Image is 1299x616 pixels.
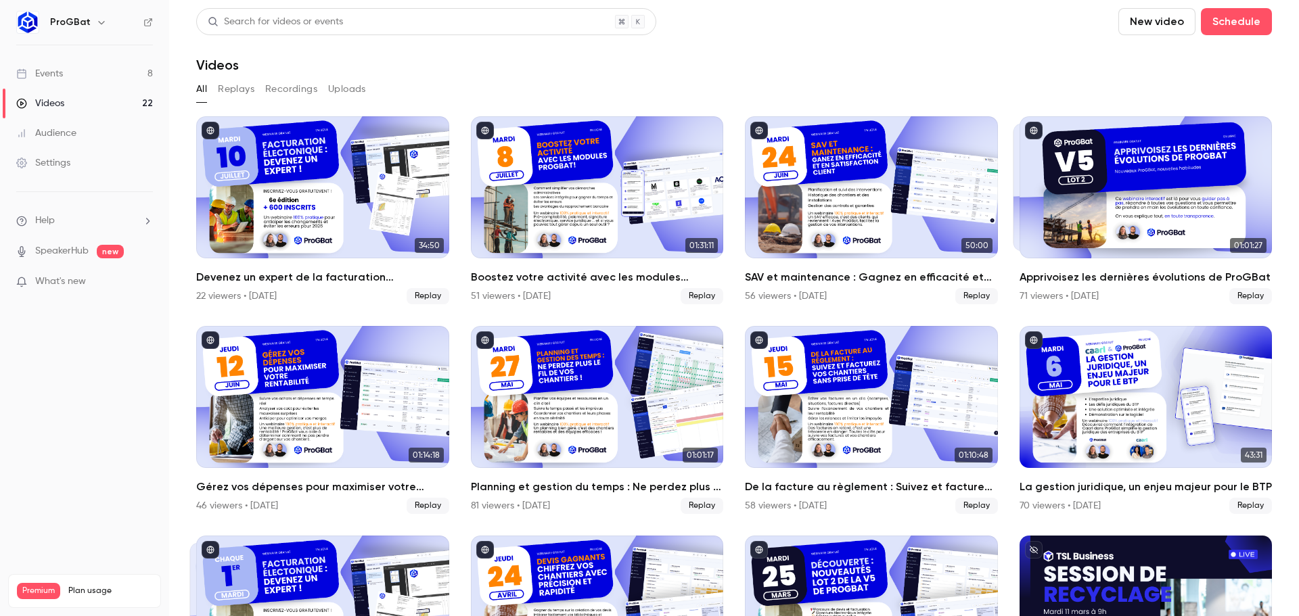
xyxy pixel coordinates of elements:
[16,67,63,80] div: Events
[137,276,153,288] iframe: Noticeable Trigger
[750,331,768,349] button: published
[745,479,998,495] h2: De la facture au règlement : Suivez et facturez vos chantiers sans prise de tête
[208,15,343,29] div: Search for videos or events
[476,331,494,349] button: published
[415,238,444,253] span: 34:50
[196,269,449,285] h2: Devenez un expert de la facturation électronique 🚀
[196,116,449,304] a: 34:50Devenez un expert de la facturation électronique 🚀22 viewers • [DATE]Replay
[35,275,86,289] span: What's new
[196,8,1272,608] section: Videos
[218,78,254,100] button: Replays
[1020,116,1273,304] li: Apprivoisez les dernières évolutions de ProGBat
[265,78,317,100] button: Recordings
[750,122,768,139] button: published
[1230,238,1267,253] span: 01:01:27
[196,499,278,513] div: 46 viewers • [DATE]
[471,116,724,304] a: 01:31:11Boostez votre activité avec les modules ProGBat !51 viewers • [DATE]Replay
[1025,541,1043,559] button: unpublished
[17,583,60,599] span: Premium
[50,16,91,29] h6: ProGBat
[1118,8,1195,35] button: New video
[196,326,449,514] li: Gérez vos dépenses pour maximiser votre rentabilité
[407,288,449,304] span: Replay
[202,122,219,139] button: published
[97,245,124,258] span: new
[1020,499,1101,513] div: 70 viewers • [DATE]
[745,326,998,514] li: De la facture au règlement : Suivez et facturez vos chantiers sans prise de tête
[1020,289,1099,303] div: 71 viewers • [DATE]
[16,156,70,170] div: Settings
[35,214,55,228] span: Help
[471,479,724,495] h2: Planning et gestion du temps : Ne perdez plus le fil de vos chantiers !
[745,499,827,513] div: 58 viewers • [DATE]
[202,331,219,349] button: published
[471,326,724,514] li: Planning et gestion du temps : Ne perdez plus le fil de vos chantiers !
[471,269,724,285] h2: Boostez votre activité avec les modules ProGBat !
[17,11,39,33] img: ProGBat
[745,326,998,514] a: 01:10:48De la facture au règlement : Suivez et facturez vos chantiers sans prise de tête58 viewer...
[328,78,366,100] button: Uploads
[1241,448,1267,463] span: 43:31
[1229,498,1272,514] span: Replay
[471,116,724,304] li: Boostez votre activité avec les modules ProGBat !
[471,326,724,514] a: 01:01:17Planning et gestion du temps : Ne perdez plus le fil de vos chantiers !81 viewers • [DATE...
[1201,8,1272,35] button: Schedule
[961,238,993,253] span: 50:00
[1025,122,1043,139] button: published
[196,326,449,514] a: 01:14:18Gérez vos dépenses pour maximiser votre rentabilité46 viewers • [DATE]Replay
[16,126,76,140] div: Audience
[1025,331,1043,349] button: published
[681,498,723,514] span: Replay
[196,116,449,304] li: Devenez un expert de la facturation électronique 🚀
[955,448,993,463] span: 01:10:48
[1020,116,1273,304] a: 01:01:2701:01:27Apprivoisez les dernières évolutions de ProGBat71 viewers • [DATE]Replay
[685,238,718,253] span: 01:31:11
[745,116,998,304] li: SAV et maintenance : Gagnez en efficacité et en satisfaction client
[745,116,998,304] a: 50:00SAV et maintenance : Gagnez en efficacité et en satisfaction client56 viewers • [DATE]Replay
[1229,288,1272,304] span: Replay
[471,289,551,303] div: 51 viewers • [DATE]
[1020,326,1273,514] li: La gestion juridique, un enjeu majeur pour le BTP
[16,214,153,228] li: help-dropdown-opener
[476,541,494,559] button: published
[955,498,998,514] span: Replay
[476,122,494,139] button: published
[745,269,998,285] h2: SAV et maintenance : Gagnez en efficacité et en satisfaction client
[35,244,89,258] a: SpeakerHub
[1020,326,1273,514] a: 43:31La gestion juridique, un enjeu majeur pour le BTP70 viewers • [DATE]Replay
[471,499,550,513] div: 81 viewers • [DATE]
[1020,269,1273,285] h2: Apprivoisez les dernières évolutions de ProGBat
[409,448,444,463] span: 01:14:18
[683,448,718,463] span: 01:01:17
[196,479,449,495] h2: Gérez vos dépenses pour maximiser votre rentabilité
[196,289,277,303] div: 22 viewers • [DATE]
[1020,479,1273,495] h2: La gestion juridique, un enjeu majeur pour le BTP
[955,288,998,304] span: Replay
[202,541,219,559] button: published
[196,78,207,100] button: All
[750,541,768,559] button: published
[68,586,152,596] span: Plan usage
[16,97,64,110] div: Videos
[196,57,239,73] h1: Videos
[681,288,723,304] span: Replay
[407,498,449,514] span: Replay
[745,289,827,303] div: 56 viewers • [DATE]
